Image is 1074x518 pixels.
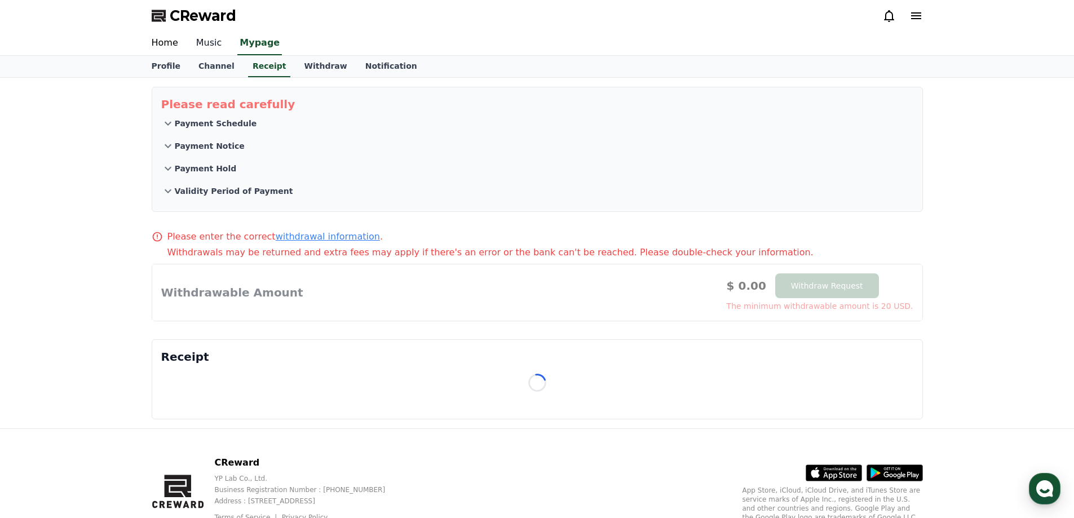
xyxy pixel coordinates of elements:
a: withdrawal information [276,231,380,242]
p: Withdrawals may be returned and extra fees may apply if there's an error or the bank can't be rea... [167,246,923,259]
a: Messages [74,357,145,386]
button: Validity Period of Payment [161,180,913,202]
p: Payment Notice [175,140,245,152]
p: Payment Schedule [175,118,257,129]
p: CReward [214,456,403,470]
p: Please enter the correct . [167,230,383,243]
button: Payment Hold [161,157,913,180]
a: Receipt [248,56,291,77]
a: Music [187,32,231,55]
span: Settings [167,374,195,383]
p: YP Lab Co., Ltd. [214,474,403,483]
p: Please read carefully [161,96,913,112]
span: CReward [170,7,236,25]
a: Withdraw [295,56,356,77]
a: CReward [152,7,236,25]
a: Profile [143,56,189,77]
p: Payment Hold [175,163,237,174]
a: Settings [145,357,216,386]
p: Business Registration Number : [PHONE_NUMBER] [214,485,403,494]
p: Validity Period of Payment [175,185,293,197]
a: Home [143,32,187,55]
a: Channel [189,56,244,77]
a: Notification [356,56,426,77]
a: Home [3,357,74,386]
a: Mypage [237,32,282,55]
span: Home [29,374,48,383]
p: Address : [STREET_ADDRESS] [214,497,403,506]
button: Payment Notice [161,135,913,157]
p: Receipt [161,349,913,365]
span: Messages [94,375,127,384]
button: Payment Schedule [161,112,913,135]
